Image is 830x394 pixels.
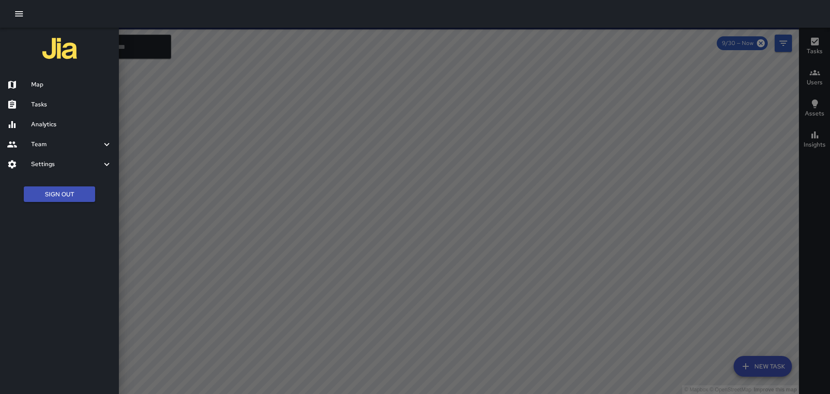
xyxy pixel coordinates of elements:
h6: Map [31,80,112,90]
h6: Team [31,140,102,149]
h6: Tasks [31,100,112,109]
img: jia-logo [42,31,77,66]
h6: Settings [31,160,102,169]
button: Sign Out [24,186,95,202]
h6: Analytics [31,120,112,129]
